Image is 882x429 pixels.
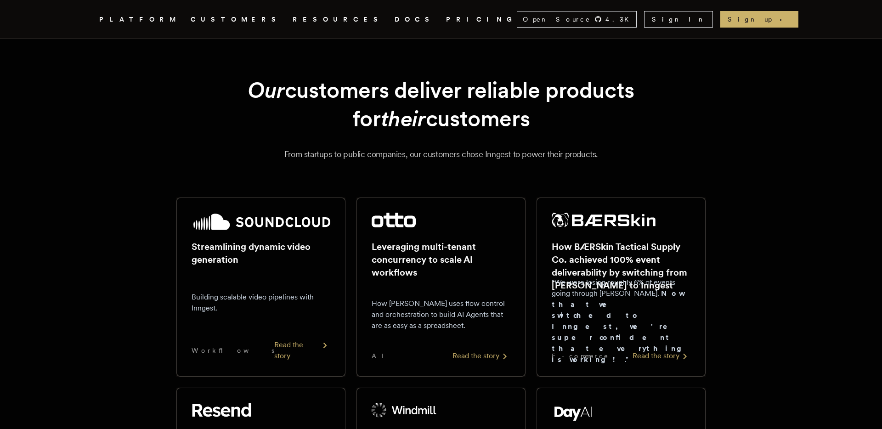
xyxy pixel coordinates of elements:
[395,14,435,25] a: DOCS
[372,213,416,227] img: Otto
[192,403,251,418] img: Resend
[552,240,690,292] h2: How BÆRSkin Tactical Supply Co. achieved 100% event deliverability by switching from [PERSON_NAME...
[372,351,392,361] span: AI
[372,298,510,331] p: How [PERSON_NAME] uses flow control and orchestration to build AI Agents that are as easy as a sp...
[192,292,330,314] p: Building scalable video pipelines with Inngest.
[192,213,330,231] img: SoundCloud
[248,77,285,103] em: Our
[446,14,517,25] a: PRICING
[537,198,706,377] a: BÆRSkin Tactical Supply Co. logoHow BÆRSkin Tactical Supply Co. achieved 100% event deliverabilit...
[552,403,595,421] img: Day AI
[176,198,345,377] a: SoundCloud logoStreamlining dynamic video generationBuilding scalable video pipelines with Innges...
[198,76,684,133] h1: customers deliver reliable products for customers
[191,14,282,25] a: CUSTOMERS
[552,351,609,361] span: E-commerce
[644,11,713,28] a: Sign In
[356,198,526,377] a: Otto logoLeveraging multi-tenant concurrency to scale AI workflowsHow [PERSON_NAME] uses flow con...
[381,105,426,132] em: their
[523,15,591,24] span: Open Source
[99,14,180,25] button: PLATFORM
[192,240,330,266] h2: Streamlining dynamic video generation
[293,14,384,25] button: RESOURCES
[605,15,634,24] span: 4.3 K
[110,148,772,161] p: From startups to public companies, our customers chose Inngest to power their products.
[274,339,330,361] div: Read the story
[192,346,274,355] span: Workflows
[452,350,510,361] div: Read the story
[720,11,798,28] a: Sign up
[552,277,690,365] p: "We were losing roughly 6% of events going through [PERSON_NAME]. ."
[372,240,510,279] h2: Leveraging multi-tenant concurrency to scale AI workflows
[372,403,437,418] img: Windmill
[552,289,689,364] strong: Now that we switched to Inngest, we're super confident that everything is working!
[552,213,656,227] img: BÆRSkin Tactical Supply Co.
[775,15,791,24] span: →
[633,350,690,361] div: Read the story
